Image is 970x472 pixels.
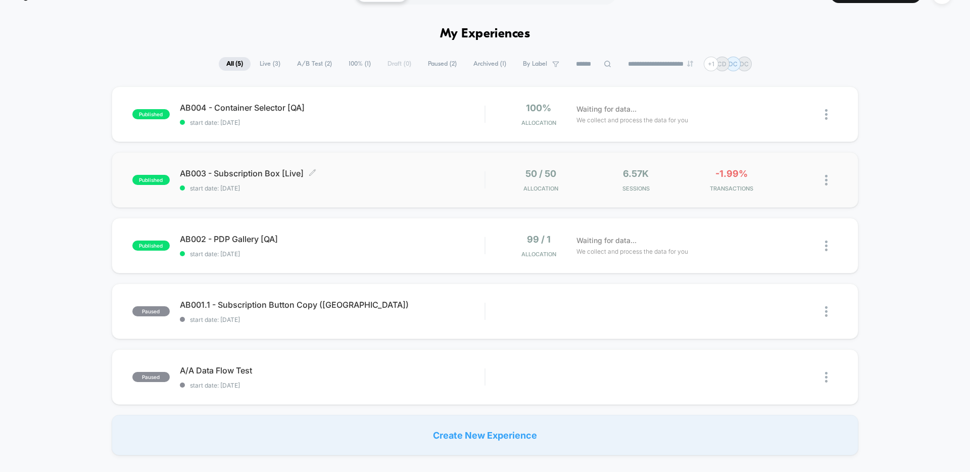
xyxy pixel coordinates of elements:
[576,115,688,125] span: We collect and process the data for you
[687,61,693,67] img: end
[219,57,251,71] span: All ( 5 )
[466,57,514,71] span: Archived ( 1 )
[525,168,556,179] span: 50 / 50
[523,60,547,68] span: By Label
[526,103,551,113] span: 100%
[704,57,718,71] div: + 1
[180,234,484,244] span: AB002 - PDP Gallery [QA]
[180,103,484,113] span: AB004 - Container Selector [QA]
[686,185,777,192] span: TRANSACTIONS
[740,60,749,68] p: DC
[132,372,170,382] span: paused
[132,175,170,185] span: published
[717,60,726,68] p: CD
[576,247,688,256] span: We collect and process the data for you
[180,300,484,310] span: AB001.1 - Subscription Button Copy ([GEOGRAPHIC_DATA])
[825,372,828,383] img: close
[825,109,828,120] img: close
[715,168,748,179] span: -1.99%
[180,382,484,389] span: start date: [DATE]
[180,119,484,126] span: start date: [DATE]
[591,185,682,192] span: Sessions
[825,175,828,185] img: close
[521,119,556,126] span: Allocation
[252,57,288,71] span: Live ( 3 )
[132,109,170,119] span: published
[825,306,828,317] img: close
[341,57,378,71] span: 100% ( 1 )
[440,27,530,41] h1: My Experiences
[825,241,828,251] img: close
[180,168,484,178] span: AB003 - Subscription Box [Live]
[180,365,484,375] span: A/A Data Flow Test
[527,234,551,245] span: 99 / 1
[289,57,339,71] span: A/B Test ( 2 )
[180,316,484,323] span: start date: [DATE]
[576,235,637,246] span: Waiting for data...
[132,241,170,251] span: published
[112,415,858,455] div: Create New Experience
[420,57,464,71] span: Paused ( 2 )
[729,60,738,68] p: DC
[523,185,558,192] span: Allocation
[132,306,170,316] span: paused
[623,168,649,179] span: 6.57k
[180,184,484,192] span: start date: [DATE]
[576,104,637,115] span: Waiting for data...
[521,251,556,258] span: Allocation
[180,250,484,258] span: start date: [DATE]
